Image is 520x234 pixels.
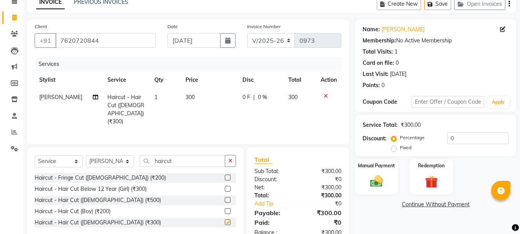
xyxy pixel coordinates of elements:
[298,175,347,183] div: ₹0
[249,208,298,217] div: Payable:
[55,33,156,48] input: Search by Name/Mobile/Email/Code
[35,219,161,227] div: Haircut - Hair Cut ([DEMOGRAPHIC_DATA]) (₹300)
[35,174,166,182] div: Haircut - Fringe Cut ([DEMOGRAPHIC_DATA]) (₹200)
[298,167,347,175] div: ₹300.00
[150,71,181,89] th: Qty
[288,94,298,101] span: 300
[249,175,298,183] div: Discount:
[316,71,341,89] th: Action
[363,25,380,34] div: Name:
[298,183,347,192] div: ₹300.00
[154,94,157,101] span: 1
[356,200,515,209] a: Continue Without Payment
[401,121,421,129] div: ₹300.00
[411,96,484,108] input: Enter Offer / Coupon Code
[35,33,56,48] button: +91
[186,94,195,101] span: 300
[238,71,284,89] th: Disc
[298,192,347,200] div: ₹300.00
[400,144,411,151] label: Fixed
[418,162,445,169] label: Redemption
[366,174,387,189] img: _cash.svg
[35,196,161,204] div: Haircut - Hair Cut ([DEMOGRAPHIC_DATA]) (₹500)
[306,200,348,208] div: ₹0
[298,218,347,227] div: ₹0
[363,70,388,78] div: Last Visit:
[35,185,147,193] div: Haircut - Hair Cut Below 12 Year (Girl) (₹300)
[363,135,386,143] div: Discount:
[363,48,393,56] div: Total Visits:
[487,96,509,108] button: Apply
[395,48,398,56] div: 1
[247,23,281,30] label: Invoice Number
[249,167,298,175] div: Sub Total:
[107,94,144,125] span: Haircut - Hair Cut ([DEMOGRAPHIC_DATA]) (₹300)
[400,134,425,141] label: Percentage
[390,70,406,78] div: [DATE]
[254,156,272,164] span: Total
[249,200,306,208] a: Add Tip
[363,121,398,129] div: Service Total:
[103,71,150,89] th: Service
[363,81,380,89] div: Points:
[249,192,298,200] div: Total:
[363,37,508,45] div: No Active Membership
[253,93,255,101] span: |
[181,71,238,89] th: Price
[35,57,347,71] div: Services
[363,59,394,67] div: Card on file:
[249,183,298,192] div: Net:
[35,71,103,89] th: Stylist
[242,93,250,101] span: 0 F
[284,71,316,89] th: Total
[249,218,298,227] div: Paid:
[363,37,396,45] div: Membership:
[167,23,178,30] label: Date
[358,162,395,169] label: Manual Payment
[258,93,267,101] span: 0 %
[35,207,110,215] div: Haircut - Hair Cut (Boy) (₹200)
[381,81,385,89] div: 0
[381,25,425,34] a: [PERSON_NAME]
[39,94,82,101] span: [PERSON_NAME]
[140,155,225,167] input: Search or Scan
[396,59,399,67] div: 0
[363,98,411,106] div: Coupon Code
[298,208,347,217] div: ₹300.00
[421,174,442,190] img: _gift.svg
[35,23,47,30] label: Client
